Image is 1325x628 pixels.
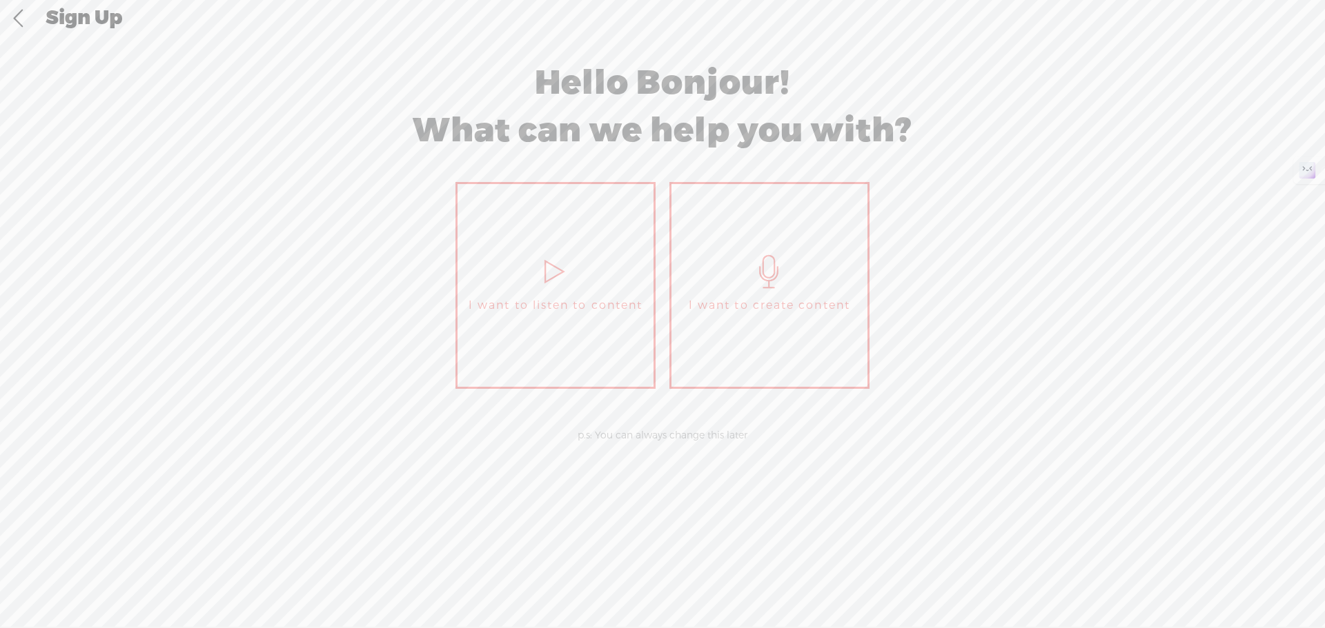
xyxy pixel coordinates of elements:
span: I want to create content [689,295,850,316]
span: I want to listen to content [469,295,642,316]
div: What can we help you with? [406,114,919,148]
div: p.s: You can always change this later [571,429,754,442]
div: Hello Bonjour! [528,67,797,100]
